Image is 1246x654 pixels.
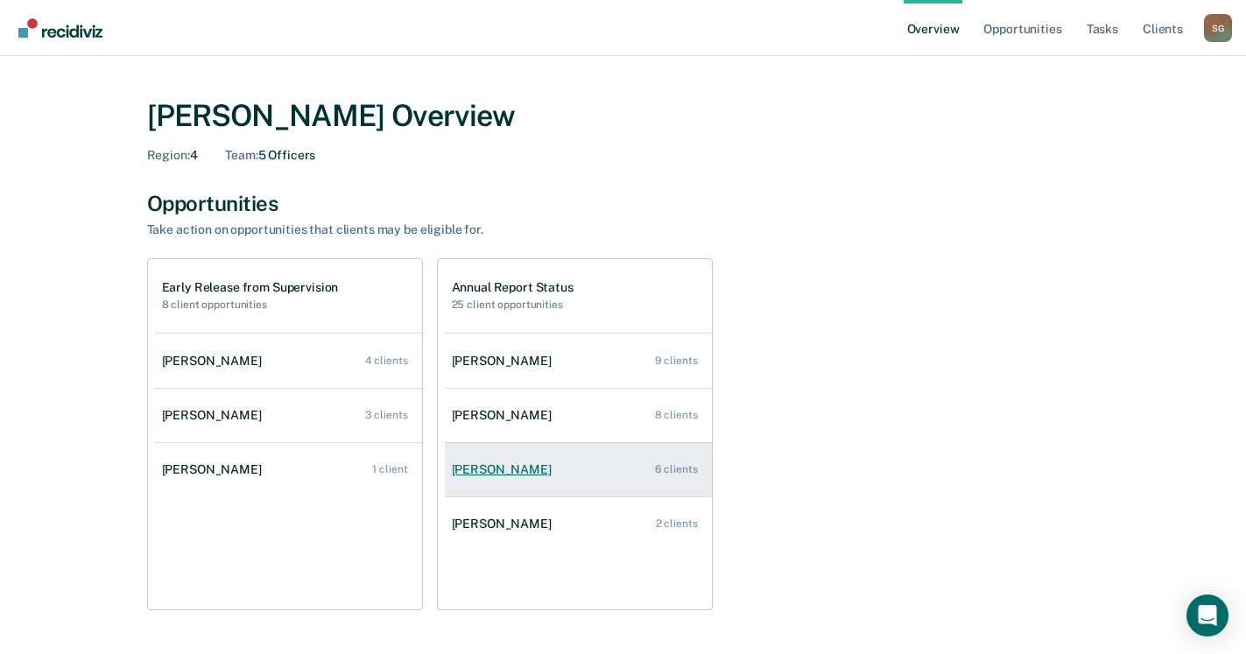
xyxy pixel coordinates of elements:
div: [PERSON_NAME] [162,462,269,477]
div: [PERSON_NAME] [452,408,559,423]
div: 9 clients [655,355,698,367]
a: [PERSON_NAME] 3 clients [155,390,422,440]
a: [PERSON_NAME] 2 clients [445,499,712,549]
h1: Annual Report Status [452,280,574,295]
a: [PERSON_NAME] 6 clients [445,445,712,495]
h2: 8 client opportunities [162,299,339,311]
a: [PERSON_NAME] 4 clients [155,336,422,386]
div: 6 clients [655,463,698,475]
div: [PERSON_NAME] [452,462,559,477]
button: Profile dropdown button [1204,14,1232,42]
a: [PERSON_NAME] 1 client [155,445,422,495]
h2: 25 client opportunities [452,299,574,311]
div: [PERSON_NAME] [162,408,269,423]
div: [PERSON_NAME] [452,517,559,531]
div: S G [1204,14,1232,42]
div: 4 [147,148,198,163]
a: [PERSON_NAME] 8 clients [445,390,712,440]
div: [PERSON_NAME] Overview [147,98,1100,134]
div: [PERSON_NAME] [162,354,269,369]
a: [PERSON_NAME] 9 clients [445,336,712,386]
div: 2 clients [656,517,698,530]
span: Team : [225,148,257,162]
div: 8 clients [655,409,698,421]
div: 3 clients [365,409,408,421]
div: [PERSON_NAME] [452,354,559,369]
div: Open Intercom Messenger [1186,594,1228,636]
span: Region : [147,148,190,162]
div: 1 client [372,463,407,475]
h1: Early Release from Supervision [162,280,339,295]
img: Recidiviz [18,18,102,38]
div: 5 Officers [225,148,315,163]
div: Opportunities [147,191,1100,216]
div: 4 clients [365,355,408,367]
div: Take action on opportunities that clients may be eligible for. [147,222,760,237]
